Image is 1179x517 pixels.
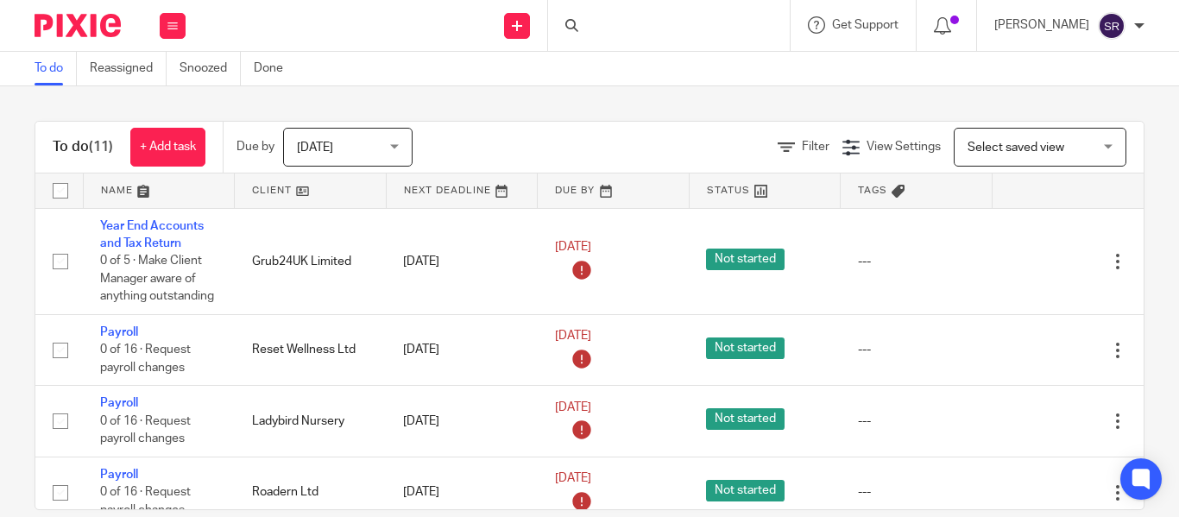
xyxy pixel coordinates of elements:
a: Payroll [100,469,138,481]
div: --- [858,341,975,358]
span: View Settings [867,141,941,153]
a: Year End Accounts and Tax Return [100,220,204,249]
span: Select saved view [968,142,1064,154]
a: Snoozed [180,52,241,85]
span: 0 of 16 · Request payroll changes [100,344,191,374]
div: --- [858,413,975,430]
span: Tags [858,186,887,195]
p: Due by [236,138,274,155]
div: --- [858,483,975,501]
div: --- [858,253,975,270]
td: [DATE] [386,208,538,314]
a: Reassigned [90,52,167,85]
a: Payroll [100,326,138,338]
td: Reset Wellness Ltd [235,314,387,385]
span: 0 of 16 · Request payroll changes [100,415,191,445]
span: Not started [706,480,785,501]
span: [DATE] [555,401,591,413]
a: + Add task [130,128,205,167]
span: Not started [706,337,785,359]
td: [DATE] [386,314,538,385]
td: Grub24UK Limited [235,208,387,314]
a: To do [35,52,77,85]
span: [DATE] [297,142,333,154]
span: [DATE] [555,331,591,343]
a: Done [254,52,296,85]
span: Filter [802,141,829,153]
img: Pixie [35,14,121,37]
p: [PERSON_NAME] [994,16,1089,34]
span: Not started [706,408,785,430]
span: Not started [706,249,785,270]
span: 0 of 16 · Request payroll changes [100,486,191,516]
span: [DATE] [555,472,591,484]
img: svg%3E [1098,12,1125,40]
h1: To do [53,138,113,156]
td: Ladybird Nursery [235,386,387,457]
span: [DATE] [555,242,591,254]
a: Payroll [100,397,138,409]
span: 0 of 5 · Make Client Manager aware of anything outstanding [100,255,214,302]
span: Get Support [832,19,898,31]
td: [DATE] [386,386,538,457]
span: (11) [89,140,113,154]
